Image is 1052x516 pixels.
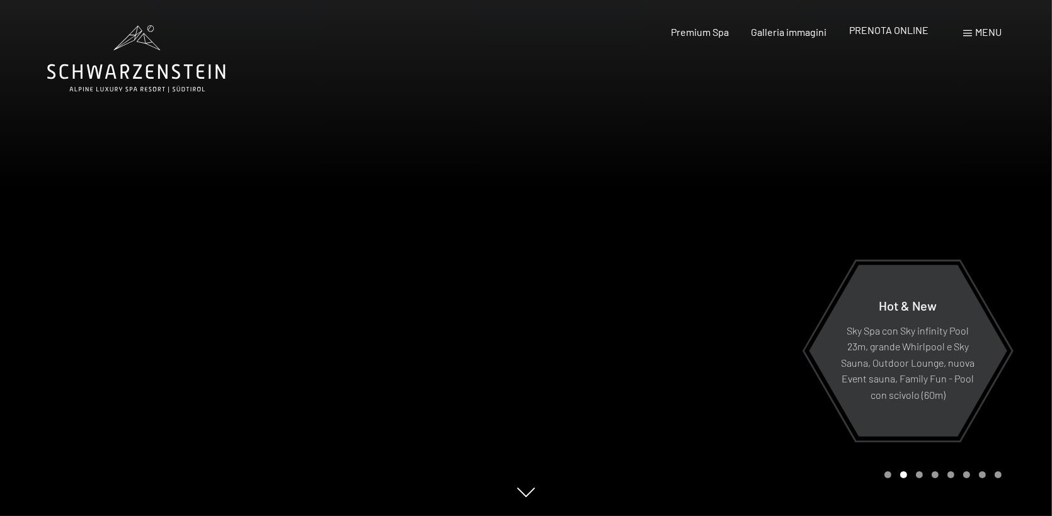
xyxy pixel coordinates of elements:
div: Carousel Page 8 [995,471,1002,478]
div: Carousel Page 3 [916,471,923,478]
div: Carousel Page 5 [947,471,954,478]
a: PRENOTA ONLINE [849,24,929,36]
span: Hot & New [879,298,937,313]
p: Sky Spa con Sky infinity Pool 23m, grande Whirlpool e Sky Sauna, Outdoor Lounge, nuova Event saun... [840,323,976,403]
div: Carousel Page 2 (Current Slide) [900,471,907,478]
div: Carousel Page 7 [979,471,986,478]
div: Carousel Pagination [880,471,1002,478]
a: Hot & New Sky Spa con Sky infinity Pool 23m, grande Whirlpool e Sky Sauna, Outdoor Lounge, nuova ... [808,264,1008,437]
span: Menu [975,26,1002,38]
a: Premium Spa [671,26,729,38]
div: Carousel Page 6 [963,471,970,478]
a: Galleria immagini [752,26,827,38]
div: Carousel Page 1 [884,471,891,478]
div: Carousel Page 4 [932,471,939,478]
